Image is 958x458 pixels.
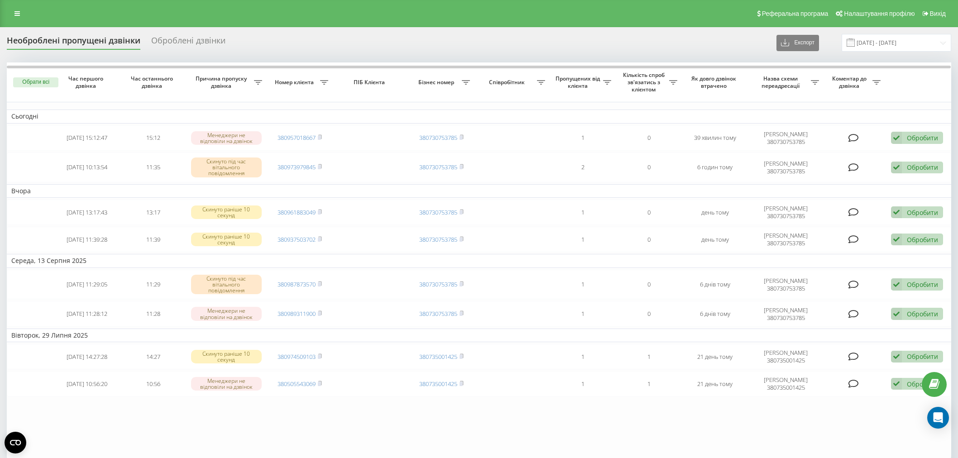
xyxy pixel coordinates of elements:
[419,208,457,216] a: 380730753785
[550,344,616,369] td: 1
[191,131,262,145] div: Менеджери не відповіли на дзвінок
[278,280,316,288] a: 380987873570
[271,79,320,86] span: Номер клієнта
[120,344,186,369] td: 14:27
[844,10,915,17] span: Налаштування профілю
[776,35,819,51] button: Експорт
[191,350,262,363] div: Скинуто раніше 10 секунд
[278,353,316,361] a: 380974509103
[419,235,457,243] a: 380730753785
[550,371,616,396] td: 1
[54,344,120,369] td: [DATE] 14:27:28
[907,380,938,388] div: Обробити
[748,125,824,151] td: [PERSON_NAME] 380730753785
[278,310,316,318] a: 380989311900
[120,227,186,252] td: 11:39
[927,407,949,429] div: Open Intercom Messenger
[550,200,616,225] td: 1
[682,270,748,300] td: 6 днів тому
[682,371,748,396] td: 21 день тому
[748,270,824,300] td: [PERSON_NAME] 380730753785
[748,344,824,369] td: [PERSON_NAME] 380735001425
[682,153,748,182] td: 6 годин тому
[748,153,824,182] td: [PERSON_NAME] 380730753785
[191,75,254,89] span: Причина пропуску дзвінка
[748,301,824,326] td: [PERSON_NAME] 380730753785
[616,153,682,182] td: 0
[278,235,316,243] a: 380937503702
[419,353,457,361] a: 380735001425
[278,208,316,216] a: 380961883049
[191,377,262,391] div: Менеджери не відповіли на дзвінок
[748,371,824,396] td: [PERSON_NAME] 380735001425
[62,75,113,89] span: Час першого дзвінка
[828,75,872,89] span: Коментар до дзвінка
[752,75,811,89] span: Назва схеми переадресації
[120,371,186,396] td: 10:56
[13,77,58,87] button: Обрати всі
[616,227,682,252] td: 0
[340,79,400,86] span: ПІБ Клієнта
[616,301,682,326] td: 0
[419,380,457,388] a: 380735001425
[550,153,616,182] td: 2
[54,125,120,151] td: [DATE] 15:12:47
[554,75,603,89] span: Пропущених від клієнта
[419,280,457,288] a: 380730753785
[550,301,616,326] td: 1
[907,208,938,217] div: Обробити
[682,227,748,252] td: день тому
[748,227,824,252] td: [PERSON_NAME] 380730753785
[278,163,316,171] a: 380973979845
[7,36,140,50] div: Необроблені пропущені дзвінки
[120,125,186,151] td: 15:12
[682,301,748,326] td: 6 днів тому
[550,270,616,300] td: 1
[616,200,682,225] td: 0
[278,380,316,388] a: 380505543069
[748,200,824,225] td: [PERSON_NAME] 380730753785
[682,344,748,369] td: 21 день тому
[907,235,938,244] div: Обробити
[907,163,938,172] div: Обробити
[690,75,741,89] span: Як довго дзвінок втрачено
[419,310,457,318] a: 380730753785
[7,184,951,198] td: Вчора
[413,79,462,86] span: Бізнес номер
[907,352,938,361] div: Обробити
[616,344,682,369] td: 1
[151,36,225,50] div: Оброблені дзвінки
[54,270,120,300] td: [DATE] 11:29:05
[120,200,186,225] td: 13:17
[419,134,457,142] a: 380730753785
[419,163,457,171] a: 380730753785
[682,125,748,151] td: 39 хвилин тому
[7,329,951,342] td: Вівторок, 29 Липня 2025
[907,310,938,318] div: Обробити
[7,254,951,267] td: Середа, 13 Серпня 2025
[907,280,938,289] div: Обробити
[120,301,186,326] td: 11:28
[5,432,26,453] button: Open CMP widget
[191,307,262,320] div: Менеджери не відповіли на дзвінок
[54,371,120,396] td: [DATE] 10:56:20
[120,270,186,300] td: 11:29
[120,153,186,182] td: 11:35
[550,125,616,151] td: 1
[616,270,682,300] td: 0
[616,125,682,151] td: 0
[54,301,120,326] td: [DATE] 11:28:12
[907,134,938,142] div: Обробити
[191,233,262,246] div: Скинуто раніше 10 секунд
[682,200,748,225] td: день тому
[191,157,262,177] div: Скинуто під час вітального повідомлення
[191,275,262,295] div: Скинуто під час вітального повідомлення
[54,153,120,182] td: [DATE] 10:13:54
[620,72,669,93] span: Кількість спроб зв'язатись з клієнтом
[128,75,179,89] span: Час останнього дзвінка
[54,200,120,225] td: [DATE] 13:17:43
[7,110,951,123] td: Сьогодні
[191,205,262,219] div: Скинуто раніше 10 секунд
[479,79,537,86] span: Співробітник
[550,227,616,252] td: 1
